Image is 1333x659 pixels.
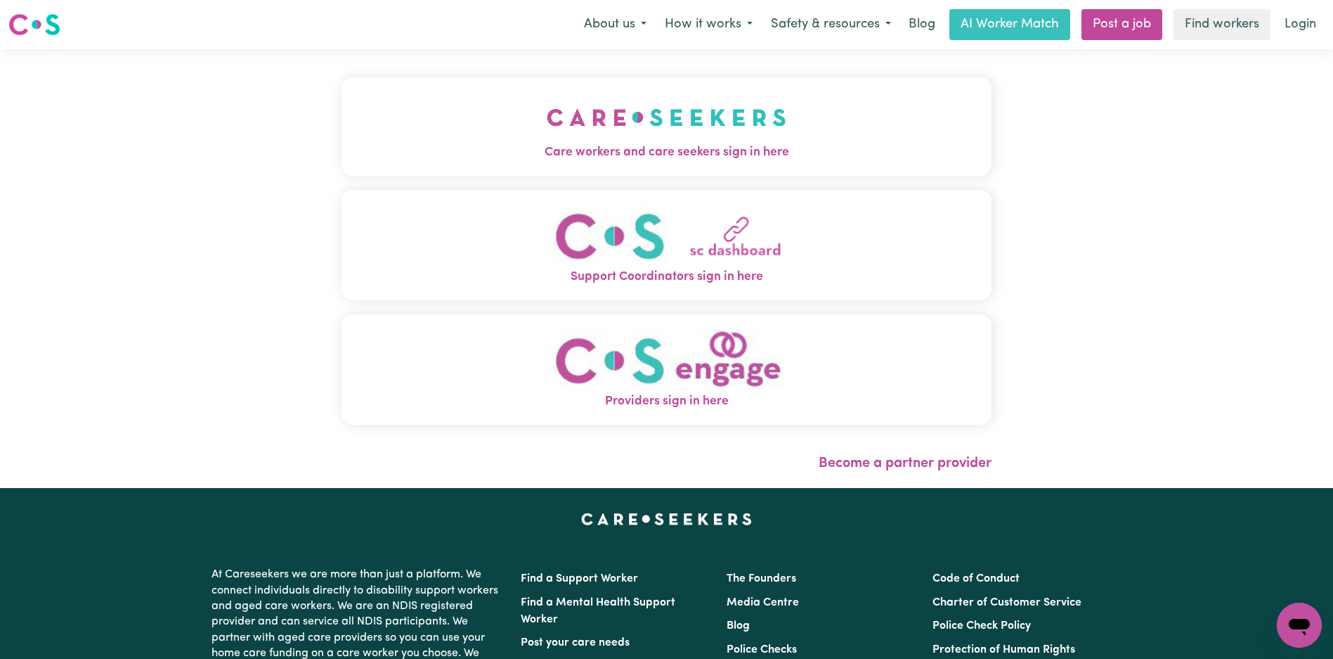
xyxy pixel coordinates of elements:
a: Find workers [1173,9,1270,40]
span: Providers sign in here [342,392,991,411]
button: How it works [656,10,762,39]
span: Support Coordinators sign in here [342,268,991,286]
a: Charter of Customer Service [932,597,1081,608]
iframe: Button to launch messaging window [1277,603,1322,648]
a: Media Centre [727,597,799,608]
span: Care workers and care seekers sign in here [342,143,991,162]
button: About us [575,10,656,39]
img: Careseekers logo [8,12,60,37]
button: Care workers and care seekers sign in here [342,77,991,176]
a: The Founders [727,573,796,584]
a: Police Check Policy [932,620,1031,632]
a: Careseekers logo [8,8,60,41]
a: Login [1276,9,1325,40]
a: Become a partner provider [819,456,991,471]
a: Blog [900,9,944,40]
a: Code of Conduct [932,573,1020,584]
a: Police Checks [727,644,797,655]
a: Careseekers home page [581,513,752,525]
button: Support Coordinators sign in here [342,190,991,300]
a: Find a Support Worker [521,573,638,584]
button: Safety & resources [762,10,900,39]
a: AI Worker Match [949,9,1070,40]
a: Find a Mental Health Support Worker [521,597,675,625]
button: Providers sign in here [342,314,991,425]
a: Post a job [1081,9,1162,40]
a: Protection of Human Rights [932,644,1075,655]
a: Blog [727,620,750,632]
a: Post your care needs [521,637,630,648]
